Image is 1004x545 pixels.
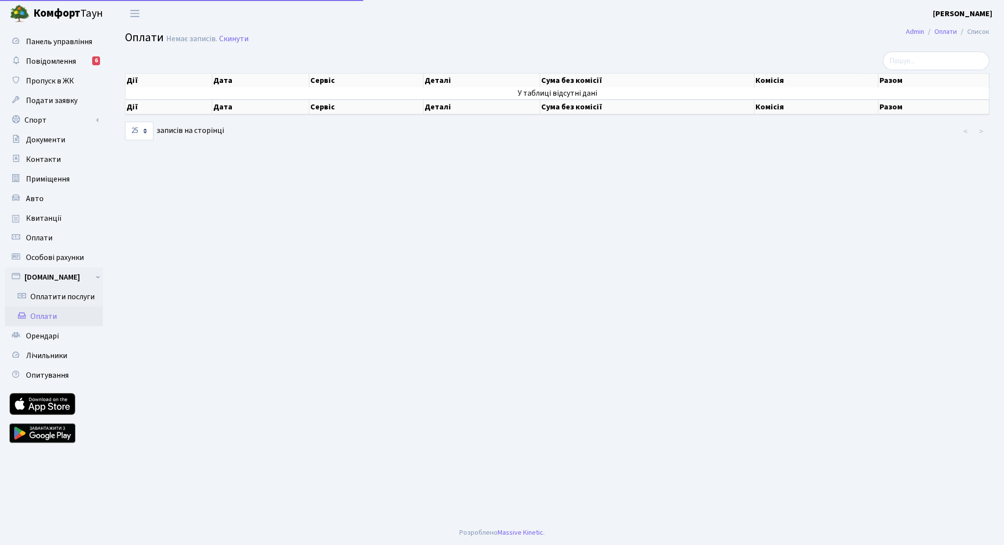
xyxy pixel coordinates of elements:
[5,52,103,71] a: Повідомлення6
[5,130,103,150] a: Документи
[26,56,76,67] span: Повідомлення
[33,5,103,22] span: Таун
[498,527,543,538] a: Massive Kinetic
[424,100,540,114] th: Деталі
[5,228,103,248] a: Оплати
[125,122,153,140] select: записів на сторінці
[123,5,147,22] button: Переключити навігацію
[754,100,879,114] th: Комісія
[459,527,545,538] div: Розроблено .
[26,350,67,361] span: Лічильники
[424,74,540,87] th: Деталі
[5,346,103,365] a: Лічильники
[26,154,61,165] span: Контакти
[5,248,103,267] a: Особові рахунки
[878,100,989,114] th: Разом
[26,95,77,106] span: Подати заявку
[5,307,103,326] a: Оплати
[125,29,164,46] span: Оплати
[26,76,74,86] span: Пропуск в ЖК
[125,74,212,87] th: Дії
[212,100,309,114] th: Дата
[26,213,62,224] span: Квитанції
[933,8,992,19] b: [PERSON_NAME]
[5,365,103,385] a: Опитування
[5,287,103,307] a: Оплатити послуги
[5,169,103,189] a: Приміщення
[540,74,754,87] th: Сума без комісії
[540,100,754,114] th: Сума без комісії
[309,100,424,114] th: Сервіс
[878,74,989,87] th: Разом
[5,189,103,208] a: Авто
[10,4,29,24] img: logo.png
[125,122,224,140] label: записів на сторінці
[957,26,989,37] li: Список
[219,34,249,44] a: Скинути
[92,56,100,65] div: 6
[212,74,309,87] th: Дата
[166,34,217,44] div: Немає записів.
[26,174,70,184] span: Приміщення
[934,26,957,37] a: Оплати
[26,233,52,243] span: Оплати
[26,252,84,263] span: Особові рахунки
[5,32,103,52] a: Панель управління
[26,370,69,381] span: Опитування
[5,208,103,228] a: Квитанції
[5,150,103,169] a: Контакти
[26,134,65,145] span: Документи
[26,36,92,47] span: Панель управління
[309,74,424,87] th: Сервіс
[754,74,879,87] th: Комісія
[26,193,44,204] span: Авто
[883,52,989,70] input: Пошук...
[906,26,924,37] a: Admin
[933,8,992,20] a: [PERSON_NAME]
[5,110,103,130] a: Спорт
[33,5,80,21] b: Комфорт
[125,87,989,99] td: У таблиці відсутні дані
[5,326,103,346] a: Орендарі
[5,71,103,91] a: Пропуск в ЖК
[5,267,103,287] a: [DOMAIN_NAME]
[125,100,212,114] th: Дії
[891,22,1004,42] nav: breadcrumb
[5,91,103,110] a: Подати заявку
[26,331,59,341] span: Орендарі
